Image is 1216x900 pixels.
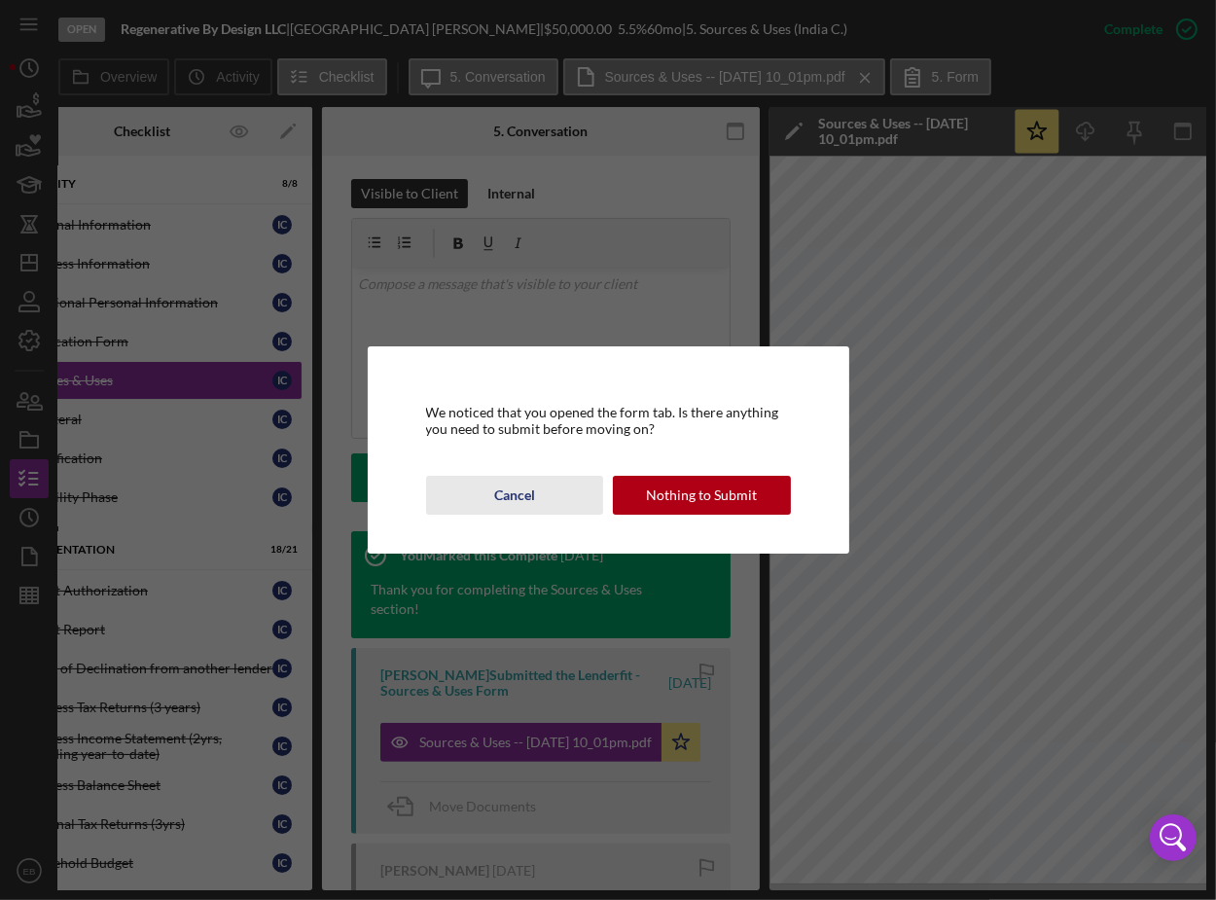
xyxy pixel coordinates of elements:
div: Cancel [494,476,535,515]
button: Cancel [426,476,604,515]
div: Open Intercom Messenger [1150,814,1197,861]
div: Nothing to Submit [646,476,757,515]
button: Nothing to Submit [613,476,791,515]
div: We noticed that you opened the form tab. Is there anything you need to submit before moving on? [426,405,791,436]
